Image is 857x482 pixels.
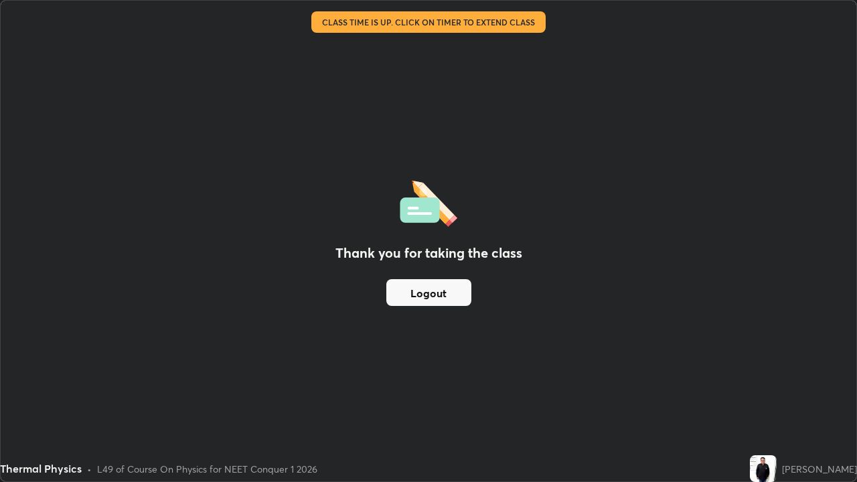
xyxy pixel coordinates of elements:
[386,279,471,306] button: Logout
[335,243,522,263] h2: Thank you for taking the class
[782,462,857,476] div: [PERSON_NAME]
[750,455,777,482] img: 91bf5699bada4dac9ade5d64019df106.jpg
[87,462,92,476] div: •
[97,462,317,476] div: L49 of Course On Physics for NEET Conquer 1 2026
[400,176,457,227] img: offlineFeedback.1438e8b3.svg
